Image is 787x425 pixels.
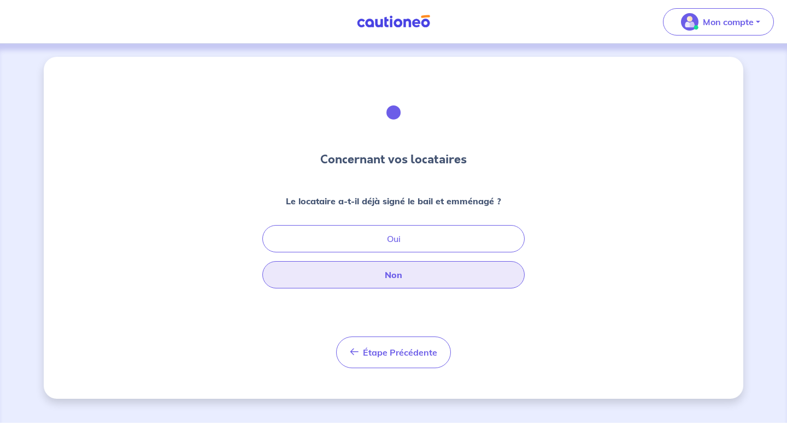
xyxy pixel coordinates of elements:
img: illu_tenants.svg [364,83,423,142]
strong: Le locataire a-t-il déjà signé le bail et emménagé ? [286,196,501,206]
img: illu_account_valid_menu.svg [681,13,698,31]
button: Non [262,261,525,288]
button: Oui [262,225,525,252]
button: Étape Précédente [336,337,451,368]
h3: Concernant vos locataires [320,151,467,168]
img: Cautioneo [353,15,434,28]
p: Mon compte [703,15,754,28]
span: Étape Précédente [363,347,437,358]
button: illu_account_valid_menu.svgMon compte [663,8,774,36]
